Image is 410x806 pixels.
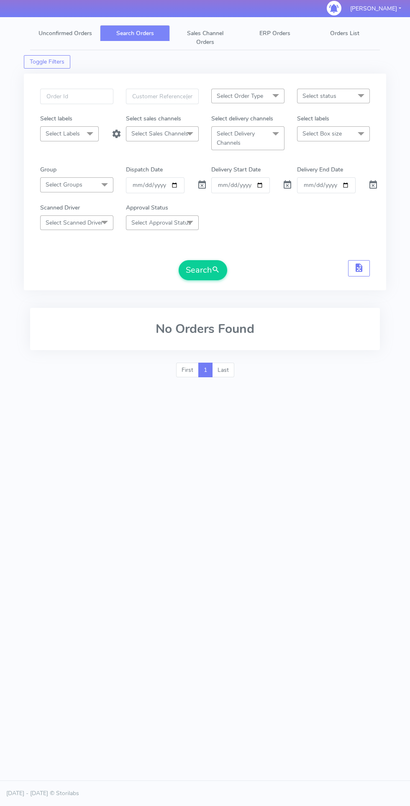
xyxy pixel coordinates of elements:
span: Sales Channel Orders [187,29,223,46]
label: Scanned Driver [40,203,80,212]
span: Select Groups [46,181,82,189]
span: Unconfirmed Orders [38,29,92,37]
span: Select status [302,92,336,100]
label: Delivery Start Date [211,165,261,174]
label: Dispatch Date [126,165,163,174]
label: Delivery End Date [297,165,343,174]
a: 1 [198,363,213,378]
label: Group [40,165,56,174]
span: Select Order Type [217,92,263,100]
span: Select Sales Channels [131,130,188,138]
label: Select labels [297,114,329,123]
ul: Tabs [30,25,380,50]
label: Approval Status [126,203,168,212]
label: Select sales channels [126,114,181,123]
input: Order Id [40,89,113,104]
span: Select Box size [302,130,342,138]
span: Search Orders [116,29,154,37]
h2: No Orders Found [40,322,370,336]
span: Select Delivery Channels [217,130,255,146]
button: Search [179,260,227,280]
span: Select Approval Status [131,219,191,227]
span: Select Labels [46,130,80,138]
button: Toggle Filters [24,55,70,69]
span: Select Scanned Driver [46,219,103,227]
label: Select labels [40,114,72,123]
label: Select delivery channels [211,114,273,123]
span: ERP Orders [259,29,290,37]
input: Customer Reference(email,phone) [126,89,199,104]
span: Orders List [330,29,359,37]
